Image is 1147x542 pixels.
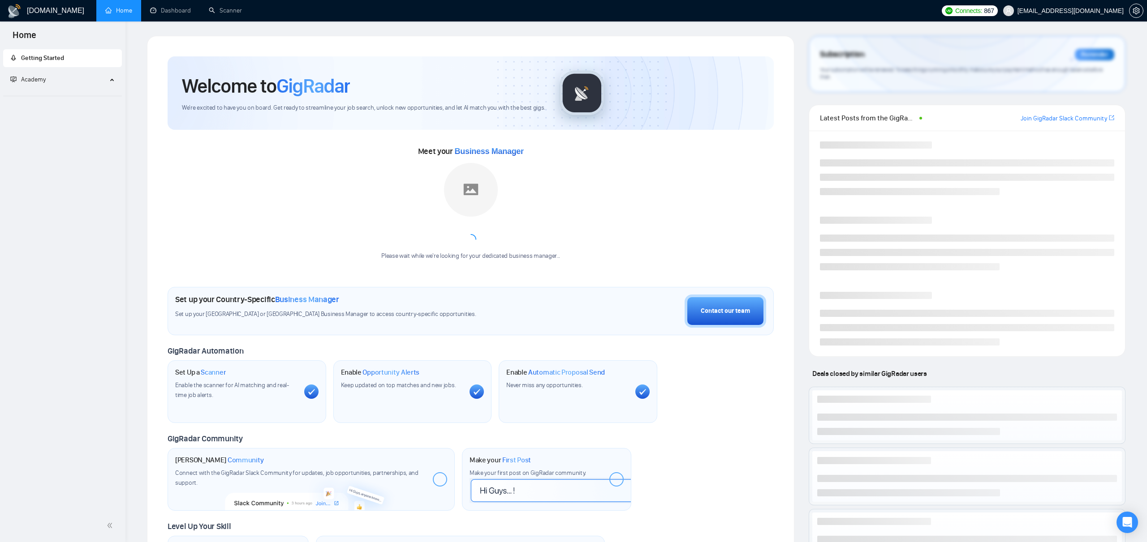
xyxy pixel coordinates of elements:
[10,76,17,82] span: fund-projection-screen
[150,7,191,14] a: dashboardDashboard
[168,521,231,531] span: Level Up Your Skill
[1129,4,1143,18] button: setting
[3,49,122,67] li: Getting Started
[1109,114,1114,122] a: export
[182,74,350,98] h1: Welcome to
[470,469,586,477] span: Make your first post on GigRadar community.
[175,310,530,319] span: Set up your [GEOGRAPHIC_DATA] or [GEOGRAPHIC_DATA] Business Manager to access country-specific op...
[528,368,605,377] span: Automatic Proposal Send
[276,74,350,98] span: GigRadar
[3,92,122,98] li: Academy Homepage
[175,456,264,465] h1: [PERSON_NAME]
[470,456,531,465] h1: Make your
[560,71,604,115] img: gigradar-logo.png
[455,147,524,156] span: Business Manager
[175,368,226,377] h1: Set Up a
[228,456,264,465] span: Community
[502,456,531,465] span: First Post
[362,368,419,377] span: Opportunity Alerts
[820,66,1102,81] span: Your subscription will be renewed. To keep things running smoothly, make sure your payment method...
[107,521,116,530] span: double-left
[1075,49,1114,60] div: Reminder
[809,366,930,381] span: Deals closed by similar GigRadar users
[820,112,917,124] span: Latest Posts from the GigRadar Community
[341,368,420,377] h1: Enable
[10,55,17,61] span: rocket
[1005,8,1012,14] span: user
[182,104,545,112] span: We're excited to have you on board. Get ready to streamline your job search, unlock new opportuni...
[376,252,565,260] div: Please wait while we're looking for your dedicated business manager...
[1129,7,1143,14] a: setting
[506,368,605,377] h1: Enable
[275,294,339,304] span: Business Manager
[701,306,750,316] div: Contact our team
[5,29,43,47] span: Home
[341,381,456,389] span: Keep updated on top matches and new jobs.
[7,4,22,18] img: logo
[506,381,582,389] span: Never miss any opportunities.
[444,163,498,217] img: placeholder.png
[175,469,418,487] span: Connect with the GigRadar Slack Community for updates, job opportunities, partnerships, and support.
[175,294,339,304] h1: Set up your Country-Specific
[984,6,994,16] span: 867
[168,434,243,444] span: GigRadar Community
[10,76,46,83] span: Academy
[209,7,242,14] a: searchScanner
[21,54,64,62] span: Getting Started
[175,381,289,399] span: Enable the scanner for AI matching and real-time job alerts.
[1117,512,1138,533] div: Open Intercom Messenger
[225,469,397,511] img: slackcommunity-bg.png
[685,294,766,328] button: Contact our team
[464,232,478,246] span: loading
[105,7,132,14] a: homeHome
[201,368,226,377] span: Scanner
[1109,114,1114,121] span: export
[168,346,243,356] span: GigRadar Automation
[955,6,982,16] span: Connects:
[820,47,864,62] span: Subscription
[21,76,46,83] span: Academy
[945,7,953,14] img: upwork-logo.png
[418,146,524,156] span: Meet your
[1021,114,1107,124] a: Join GigRadar Slack Community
